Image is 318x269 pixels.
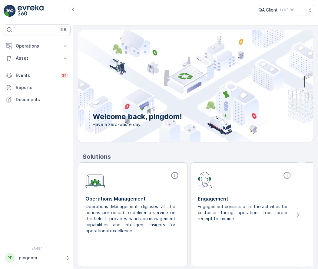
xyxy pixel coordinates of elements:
p: Operations Management [85,195,180,202]
p: ⌘B [60,27,66,32]
p: Solutions [83,152,313,161]
a: Reports [4,81,71,94]
button: Operations [4,40,71,52]
img: module-icon [198,171,212,188]
button: PPpingdom [4,251,71,264]
a: Documents [4,94,71,106]
button: Asset [4,52,71,64]
button: QA Client(+03:00) [259,5,313,15]
p: ( +03:00 ) [280,8,296,12]
p: Welcome back, pingdom! [93,112,182,121]
p: Engagement [198,195,293,202]
img: city illustration [51,30,313,142]
img: logo [4,5,16,17]
span: v 1.48.1 [4,247,71,250]
p: Asset [16,55,58,61]
p: Documents [16,97,68,103]
a: Events34 [4,69,71,81]
p: Engagement consists of all the activities for customer facing operations from order receipt to in... [198,204,288,222]
img: module-icon [85,171,105,188]
p: pingdom [19,255,62,261]
p: Reports [16,85,68,91]
div: PP [5,253,15,263]
span: Have a zero-waste day [93,121,182,128]
p: QA Client [259,7,278,13]
p: 34 [62,73,67,78]
p: Operations Management digitises all the actions performed to deliver a service on the field. It p... [85,204,175,234]
p: Operations [16,43,58,49]
p: Events [16,72,57,78]
img: logo_light-DOdMpM7g.png [18,5,44,17]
